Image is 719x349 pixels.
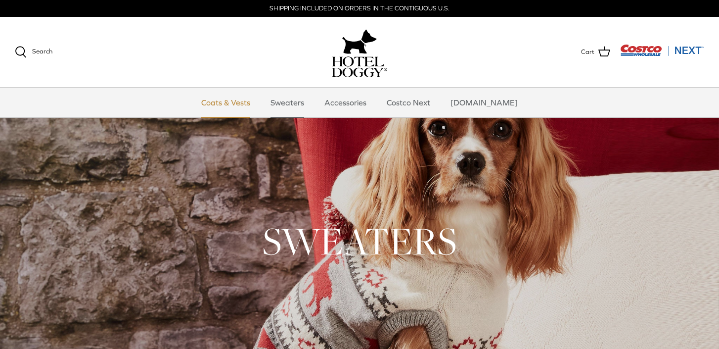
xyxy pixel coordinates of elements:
[342,27,377,56] img: hoteldoggy.com
[332,56,387,77] img: hoteldoggycom
[192,88,259,117] a: Coats & Vests
[378,88,439,117] a: Costco Next
[15,46,52,58] a: Search
[262,88,313,117] a: Sweaters
[620,50,704,58] a: Visit Costco Next
[15,217,704,265] h1: SWEATERS
[332,27,387,77] a: hoteldoggy.com hoteldoggycom
[32,48,52,55] span: Search
[581,47,594,57] span: Cart
[581,46,610,58] a: Cart
[442,88,527,117] a: [DOMAIN_NAME]
[620,44,704,56] img: Costco Next
[315,88,375,117] a: Accessories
